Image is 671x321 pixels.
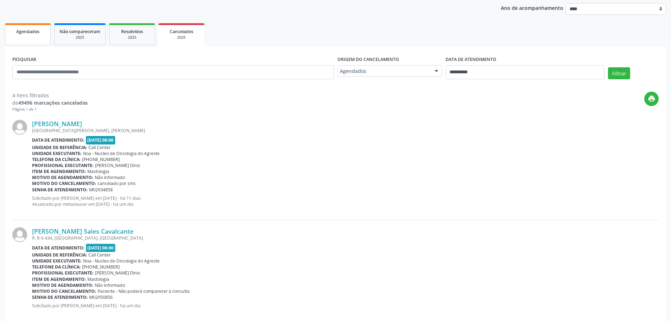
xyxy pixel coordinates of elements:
[32,252,87,258] b: Unidade de referência:
[83,150,160,156] span: Noa - Nucleo de Oncologia do Agreste
[32,235,659,241] div: R. R-6 434, [GEOGRAPHIC_DATA], [GEOGRAPHIC_DATA]
[121,29,143,35] span: Resolvidos
[89,187,113,193] span: M02934858
[86,136,116,144] span: [DATE] 08:00
[32,137,85,143] b: Data de atendimento:
[88,252,111,258] span: Call Center
[32,282,93,288] b: Motivo de agendamento:
[82,156,120,162] span: [PHONE_NUMBER]
[95,270,140,276] span: [PERSON_NAME] Diniz
[32,245,85,251] b: Data de atendimento:
[163,35,199,40] div: 2025
[82,264,120,270] span: [PHONE_NUMBER]
[88,144,111,150] span: Call Center
[32,168,86,174] b: Item de agendamento:
[60,35,100,40] div: 2025
[32,294,88,300] b: Senha de atendimento:
[12,99,88,106] div: de
[340,68,428,75] span: Agendados
[32,187,88,193] b: Senha de atendimento:
[644,92,659,106] button: print
[170,29,193,35] span: Cancelados
[114,35,150,40] div: 2025
[501,3,563,12] p: Ano de acompanhamento
[32,128,659,134] div: [GEOGRAPHIC_DATA][PERSON_NAME], [PERSON_NAME]
[446,54,496,65] label: DATA DE ATENDIMENTO
[60,29,100,35] span: Não compareceram
[648,95,656,103] i: print
[83,258,160,264] span: Noa - Nucleo de Oncologia do Agreste
[32,227,133,235] a: [PERSON_NAME] Sales Cavalcante
[32,180,96,186] b: Motivo do cancelamento:
[32,162,94,168] b: Profissional executante:
[98,180,136,186] span: cancelado por sms
[337,54,399,65] label: Origem do cancelamento
[95,162,140,168] span: [PERSON_NAME] Diniz
[32,276,86,282] b: Item de agendamento:
[98,288,190,294] span: Paciente - Não poderá comparecer à consulta
[95,174,125,180] span: Não informado
[32,264,81,270] b: Telefone da clínica:
[32,150,82,156] b: Unidade executante:
[89,294,113,300] span: M02950856
[32,303,659,309] p: Solicitado por [PERSON_NAME] em [DATE] - há um dia
[32,270,94,276] b: Profissional executante:
[32,120,82,128] a: [PERSON_NAME]
[32,144,87,150] b: Unidade de referência:
[18,99,88,106] strong: 49496 marcações canceladas
[32,156,81,162] b: Telefone da clínica:
[12,106,88,112] div: Página 1 de 1
[32,288,96,294] b: Motivo do cancelamento:
[32,258,82,264] b: Unidade executante:
[12,227,27,242] img: img
[95,282,125,288] span: Não informado
[12,92,88,99] div: 4 itens filtrados
[16,29,39,35] span: Agendados
[87,168,109,174] span: Mastologia
[87,276,109,282] span: Mastologia
[86,244,116,252] span: [DATE] 08:00
[12,120,27,135] img: img
[32,174,93,180] b: Motivo de agendamento:
[608,67,630,79] button: Filtrar
[12,54,36,65] label: PESQUISAR
[32,195,659,207] p: Solicitado por [PERSON_NAME] em [DATE] - há 11 dias Atualizado por metasixuser em [DATE] - há um dia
